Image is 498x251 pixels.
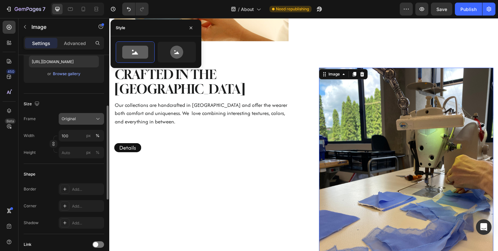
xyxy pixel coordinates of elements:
div: Add... [72,187,102,192]
span: Need republishing [276,6,309,12]
button: Browse gallery [53,71,81,77]
div: % [96,150,100,155]
div: px [86,150,91,155]
div: Style [116,25,125,31]
button: px [94,132,101,140]
div: Image [218,53,232,59]
span: About [241,6,254,13]
div: Shape [24,171,35,177]
div: Add... [72,220,102,226]
input: px% [59,147,104,158]
div: Size [24,100,41,108]
iframe: Design area [109,18,498,251]
div: Shadow [24,220,39,226]
button: % [85,132,92,140]
button: Original [59,113,104,125]
span: / [238,6,240,13]
div: Publish [460,6,477,13]
label: Frame [24,116,36,122]
button: px [94,149,101,156]
button: Publish [455,3,482,16]
label: Width [24,133,34,139]
span: or [47,70,51,78]
div: Browse gallery [53,71,80,77]
input: px% [59,130,104,142]
button: Save [431,3,452,16]
div: Undo/Redo [122,3,148,16]
p: Advanced [64,40,86,47]
span: Original [62,116,76,122]
span: Save [436,6,447,12]
div: Corner [24,203,37,209]
p: 7 [42,5,45,13]
div: % [96,133,100,139]
div: Beta [5,119,16,124]
div: Link [24,242,31,247]
p: Image [31,23,87,31]
label: Height [24,150,36,155]
button: 7 [3,3,48,16]
div: Open Intercom Messenger [476,219,492,235]
button: % [85,149,92,156]
input: https://example.com/image.jpg [29,56,99,67]
div: Add... [72,203,102,209]
p: Settings [32,40,50,47]
div: px [86,133,91,139]
div: 450 [6,69,16,74]
div: Border [24,186,36,192]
